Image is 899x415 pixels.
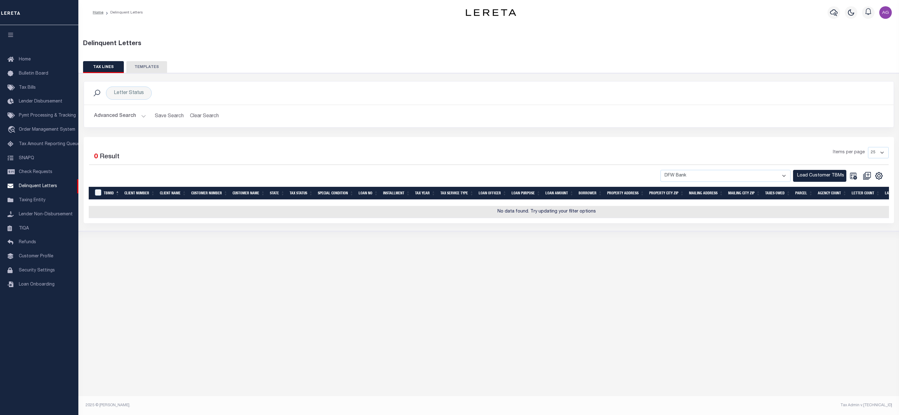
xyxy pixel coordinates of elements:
th: Agency Count: activate to sort column ascending [815,187,849,200]
th: STATE: activate to sort column ascending [267,187,287,200]
th: TBMID: activate to sort column descending [101,187,122,200]
span: Tax Bills [19,86,36,90]
th: LOAN AMOUNT: activate to sort column ascending [543,187,576,200]
th: LOAN NO: activate to sort column ascending [356,187,381,200]
span: Lender Disbursement [19,99,62,104]
button: Load Customer TBMs [793,170,846,182]
th: LOAN PURPOSE: activate to sort column ascending [509,187,543,200]
div: Letter Status [106,87,152,100]
th: Customer Number: activate to sort column ascending [189,187,230,200]
li: Delinquent Letters [103,10,143,15]
img: logo-dark.svg [466,9,516,16]
button: Save Search [151,110,187,122]
span: Refunds [19,240,36,244]
th: Mailing Address: activate to sort column ascending [686,187,726,200]
label: Result [100,152,119,162]
span: SNAPQ [19,156,34,160]
span: Home [19,57,31,62]
th: Special Condition: activate to sort column ascending [315,187,356,200]
img: svg+xml;base64,PHN2ZyB4bWxucz0iaHR0cDovL3d3dy53My5vcmcvMjAwMC9zdmciIHBvaW50ZXItZXZlbnRzPSJub25lIi... [879,6,892,19]
span: Lender Non-Disbursement [19,212,73,217]
span: Delinquent Letters [19,184,57,188]
span: Pymt Processing & Tracking [19,113,76,118]
th: Tax Status: activate to sort column ascending [287,187,315,200]
span: TIQA [19,226,29,230]
th: Client Number: activate to sort column ascending [122,187,157,200]
div: Delinquent Letters [83,39,895,49]
button: Clear Search [187,110,222,122]
th: Customer Name: activate to sort column ascending [230,187,267,200]
span: Bulletin Board [19,71,48,76]
button: TEMPLATES [126,61,167,73]
span: Tax Amount Reporting Queue [19,142,80,146]
th: PARCEL: activate to sort column ascending [793,187,815,200]
th: Tax Year: activate to sort column ascending [413,187,438,200]
th: LETTER COUNT: activate to sort column ascending [849,187,882,200]
th: TAXES OWED: activate to sort column ascending [763,187,793,200]
span: Order Management System [19,128,75,132]
span: Security Settings [19,268,55,273]
span: Customer Profile [19,254,53,259]
th: Tax Service Type: activate to sort column ascending [438,187,476,200]
button: Advanced Search [94,110,146,122]
span: Items per page [833,149,865,156]
th: LOAN OFFICER: activate to sort column ascending [476,187,509,200]
a: Home [93,11,103,14]
th: Client Name: activate to sort column ascending [157,187,189,200]
i: travel_explore [8,126,18,134]
button: TAX LINES [83,61,124,73]
span: Check Requests [19,170,52,174]
th: Mailing City Zip: activate to sort column ascending [726,187,763,200]
th: BORROWER: activate to sort column ascending [576,187,605,200]
span: Loan Onboarding [19,282,55,287]
th: Installment: activate to sort column ascending [381,187,413,200]
span: 0 [94,154,98,160]
th: Property City Zip: activate to sort column ascending [647,187,686,200]
th: Property Address: activate to sort column ascending [605,187,647,200]
span: Taxing Entity [19,198,45,202]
